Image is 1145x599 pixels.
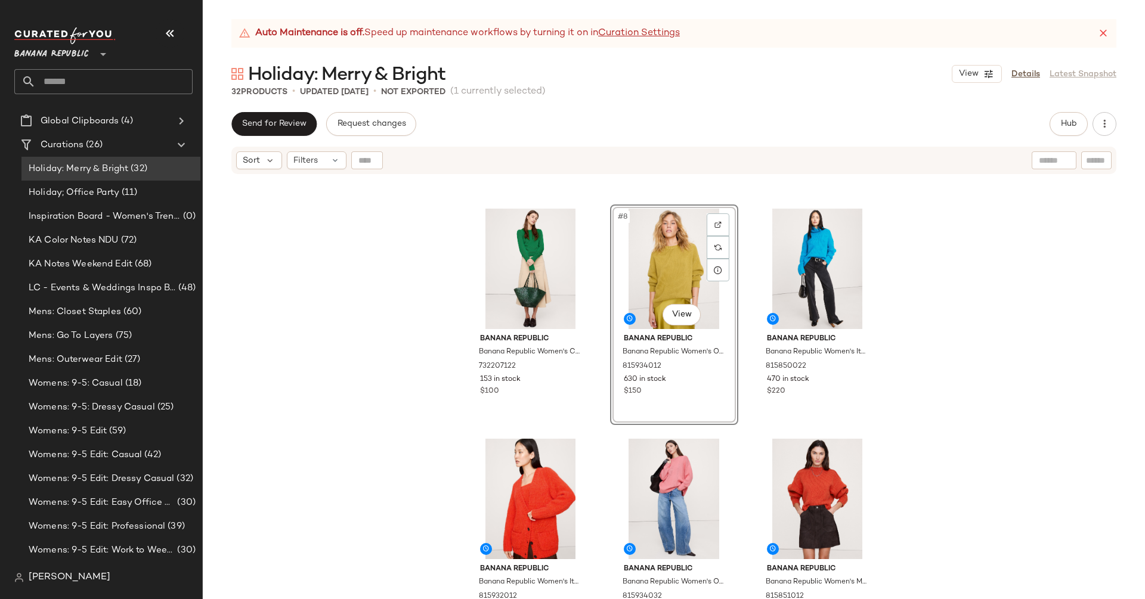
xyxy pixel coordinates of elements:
span: Banana Republic [480,334,581,344]
span: (30) [175,544,196,557]
span: KA Color Notes NDU [29,234,119,247]
span: 815850022 [766,361,806,372]
span: 32 [231,88,241,97]
span: (72) [119,234,137,247]
img: svg%3e [714,221,722,228]
button: Send for Review [231,112,317,136]
span: Banana Republic [14,41,89,62]
button: Hub [1050,112,1088,136]
img: svg%3e [714,244,722,251]
span: Mens: Go To Layers [29,329,113,343]
span: Banana Republic Women's Oversized Merino-Cotton Crew-Neck Sweater Gilded Green Size XS [623,347,723,358]
span: • [373,85,376,99]
span: Banana Republic Women's Cotton-Silk Crew-Neck Sweater Green Amazon Size XS [479,347,580,358]
span: (26) [83,138,103,152]
span: Banana Republic Women's Italian Alpaca-Blend Funnel-Neck Sweater Glacier Falls Size XS [766,347,867,358]
img: cfy_white_logo.C9jOOHJF.svg [14,27,116,44]
div: Products [231,86,287,98]
span: Filters [293,154,318,167]
span: (42) [142,448,161,462]
span: (4) [119,114,132,128]
span: Holiday: Merry & Bright [248,63,445,87]
button: View [952,65,1002,83]
img: cn60516619.jpg [614,209,734,329]
span: (59) [107,424,126,438]
span: Hub [1060,119,1077,129]
span: (25) [155,401,174,414]
span: Sort [243,154,260,167]
span: Banana Republic [480,564,581,575]
span: (30) [175,496,196,510]
span: 153 in stock [480,374,521,385]
span: Banana Republic Women's Italian Alpaca-Blend Cardigan Fire Red Size XS [479,577,580,588]
span: View [958,69,979,79]
a: Curation Settings [598,26,680,41]
span: LC - Events & Weddings Inspo Board [29,281,176,295]
span: Womens: 9-5: Casual [29,377,123,390]
div: Speed up maintenance workflows by turning it on in [239,26,680,41]
span: (0) [181,210,196,224]
span: Curations [41,138,83,152]
span: (18) [123,377,142,390]
span: Banana Republic [624,564,725,575]
span: $100 [480,386,499,397]
img: cn60202583.jpg [757,439,877,559]
img: cn60437869.jpg [471,439,590,559]
span: (32) [128,162,147,176]
button: View [663,304,701,325]
span: (39) [165,520,185,533]
span: Banana Republic [767,564,868,575]
span: • [292,85,295,99]
span: KA Notes Weekend Edit [29,257,132,271]
span: Global Clipboards [41,114,119,128]
span: Womens: 9-5: Dressy Casual [29,401,155,414]
img: cn59707540.jpg [471,209,590,329]
span: (1 currently selected) [450,85,546,99]
span: Inspiration Board - Women's Trending Now [29,210,181,224]
strong: Auto Maintenance is off. [255,26,364,41]
span: 732207122 [479,361,516,372]
span: (68) [132,257,152,271]
span: Womens: 9-5 Edit: Dressy Casual [29,472,174,486]
span: Send for Review [242,119,307,129]
span: View [671,310,692,319]
span: Holiday: Merry & Bright [29,162,128,176]
span: Mens: Outerwear Edit [29,353,122,367]
span: Womens: 9-5 Edit: Work to Weekend Tops [29,544,175,557]
span: #8 [617,211,630,223]
span: Request changes [336,119,406,129]
span: $220 [767,386,785,397]
p: Not Exported [381,86,445,98]
p: updated [DATE] [300,86,369,98]
span: Womens: 9-5 Edit: Casual [29,448,142,462]
span: Holiday; Office Party [29,186,119,200]
span: (27) [122,353,141,367]
a: Details [1011,68,1040,80]
img: cn60599857.jpg [614,439,734,559]
span: (32) [174,472,193,486]
span: Banana Republic Women's Oversized Merino-Cotton Crew-Neck Sweater Pink Snapdragon Size M [623,577,723,588]
span: (75) [113,329,132,343]
span: (60) [121,305,142,319]
span: (11) [119,186,138,200]
button: Request changes [326,112,416,136]
span: [PERSON_NAME] [29,570,110,585]
span: 470 in stock [767,374,809,385]
span: Banana Republic [767,334,868,344]
span: Womens: 9-5 Edit: Easy Office Dresses [29,496,175,510]
span: (48) [176,281,196,295]
span: Banana Republic Women's Merino-Cashmere Ribbed-Panel Sweater Scorched Orange Size XS [766,577,867,588]
span: Womens: 9-5 Edit [29,424,107,438]
img: svg%3e [14,573,24,582]
span: 815934012 [623,361,661,372]
span: Womens: 9-5 Edit: Professional [29,520,165,533]
img: cn60391901.jpg [757,209,877,329]
img: svg%3e [231,68,243,80]
span: Mens: Closet Staples [29,305,121,319]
